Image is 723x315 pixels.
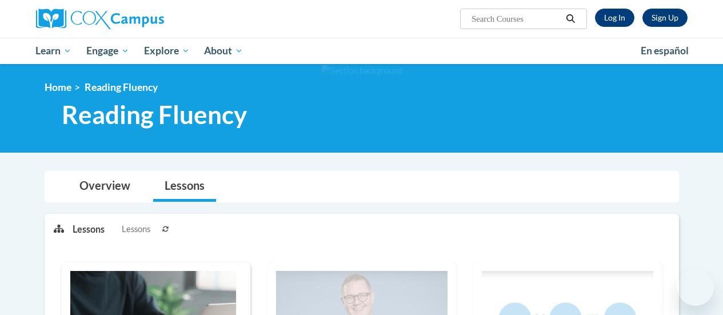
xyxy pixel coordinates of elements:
[137,38,197,64] a: Explore
[29,38,79,64] a: Learn
[35,44,71,58] span: Learn
[45,81,71,93] a: Home
[68,172,142,202] a: Overview
[595,9,634,27] a: Log In
[677,269,714,306] iframe: Button to launch messaging window
[641,45,689,57] span: En español
[27,38,696,64] div: Main menu
[144,44,190,58] span: Explore
[36,9,242,29] a: Cox Campus
[85,81,158,93] span: Reading Fluency
[73,223,105,236] p: Lessons
[79,38,137,64] a: Engage
[86,44,129,58] span: Engage
[642,9,688,27] a: Register
[197,38,250,64] a: About
[321,65,402,77] img: Section background
[470,12,562,26] input: Search Courses
[122,223,150,236] span: Lessons
[562,12,579,26] button: Search
[36,9,164,29] img: Cox Campus
[153,172,216,202] a: Lessons
[633,39,696,63] a: En español
[204,44,243,58] span: About
[62,99,247,130] span: Reading Fluency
